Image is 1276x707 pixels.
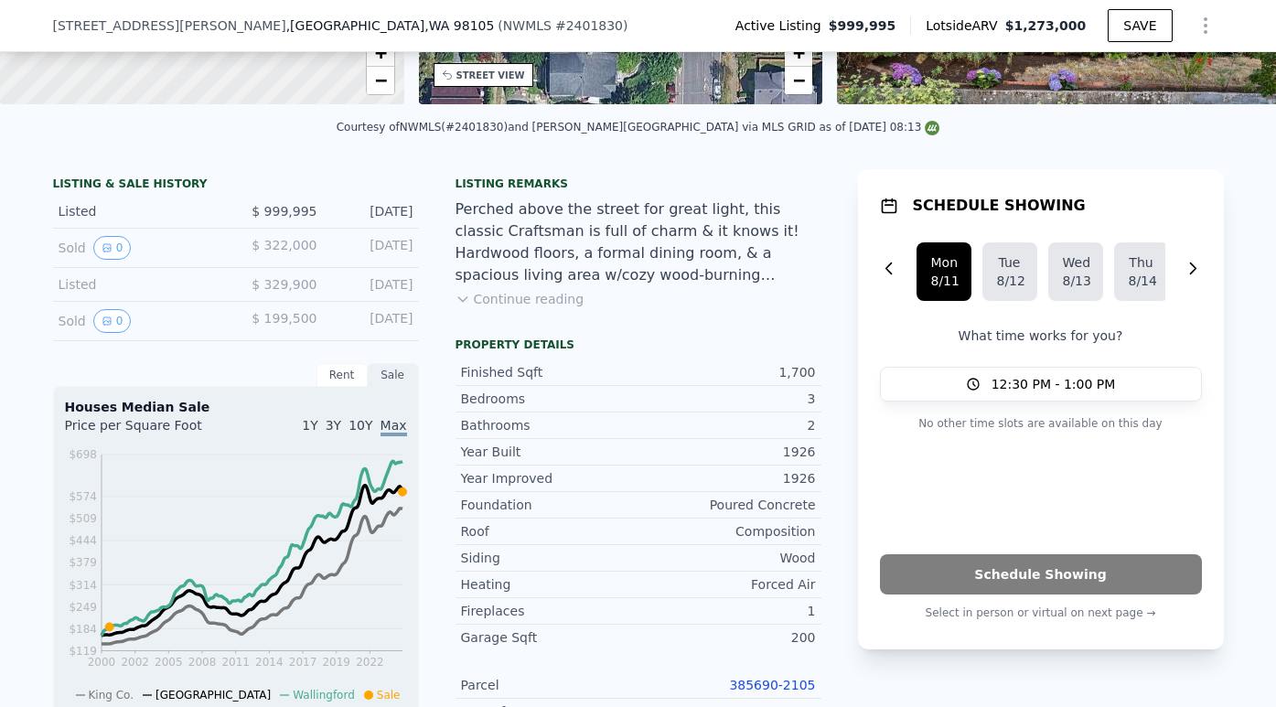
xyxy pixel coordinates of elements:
[293,689,355,702] span: Wallingford
[498,16,627,35] div: ( )
[188,656,216,669] tspan: 2008
[332,275,413,294] div: [DATE]
[638,390,816,408] div: 3
[785,67,812,94] a: Zoom out
[793,41,805,64] span: +
[69,601,97,614] tspan: $249
[377,689,401,702] span: Sale
[69,448,97,461] tspan: $698
[997,253,1023,272] div: Tue
[332,236,413,260] div: [DATE]
[638,602,816,620] div: 1
[1048,242,1103,301] button: Wed8/13
[69,623,97,636] tspan: $184
[456,290,584,308] button: Continue reading
[1108,9,1172,42] button: SAVE
[880,602,1202,624] p: Select in person or virtual on next page →
[93,309,132,333] button: View historical data
[931,253,957,272] div: Mon
[255,656,284,669] tspan: 2014
[87,656,115,669] tspan: 2000
[367,67,394,94] a: Zoom out
[503,18,552,33] span: NWMLS
[69,579,97,592] tspan: $314
[59,275,221,294] div: Listed
[356,656,384,669] tspan: 2022
[252,311,316,326] span: $ 199,500
[461,363,638,381] div: Finished Sqft
[221,656,250,669] tspan: 2011
[638,575,816,594] div: Forced Air
[461,602,638,620] div: Fireplaces
[880,554,1202,595] button: Schedule Showing
[1114,242,1169,301] button: Thu8/14
[456,69,525,82] div: STREET VIEW
[461,575,638,594] div: Heating
[982,242,1037,301] button: Tue8/12
[925,121,939,135] img: NWMLS Logo
[332,202,413,220] div: [DATE]
[638,363,816,381] div: 1,700
[326,418,341,433] span: 3Y
[1063,272,1088,290] div: 8/13
[638,628,816,647] div: 200
[155,656,183,669] tspan: 2005
[638,469,816,487] div: 1926
[337,121,940,134] div: Courtesy of NWMLS (#2401830) and [PERSON_NAME][GEOGRAPHIC_DATA] via MLS GRID as of [DATE] 08:13
[729,678,815,692] a: 385690-2105
[456,198,821,286] div: Perched above the street for great light, this classic Craftsman is full of charm & it knows it! ...
[368,363,419,387] div: Sale
[302,418,317,433] span: 1Y
[1129,253,1154,272] div: Thu
[461,628,638,647] div: Garage Sqft
[461,390,638,408] div: Bedrooms
[456,177,821,191] div: Listing remarks
[89,689,134,702] span: King Co.
[374,69,386,91] span: −
[381,418,407,436] span: Max
[555,18,623,33] span: # 2401830
[424,18,494,33] span: , WA 98105
[59,202,221,220] div: Listed
[69,534,97,547] tspan: $444
[880,412,1202,434] p: No other time slots are available on this day
[69,490,97,503] tspan: $574
[286,16,495,35] span: , [GEOGRAPHIC_DATA]
[316,363,368,387] div: Rent
[992,375,1116,393] span: 12:30 PM - 1:00 PM
[638,522,816,541] div: Composition
[461,496,638,514] div: Foundation
[917,242,971,301] button: Mon8/11
[638,443,816,461] div: 1926
[735,16,829,35] span: Active Listing
[638,496,816,514] div: Poured Concrete
[461,469,638,487] div: Year Improved
[880,327,1202,345] p: What time works for you?
[59,309,221,333] div: Sold
[69,512,97,525] tspan: $509
[461,416,638,434] div: Bathrooms
[367,39,394,67] a: Zoom in
[252,238,316,252] span: $ 322,000
[1005,18,1087,33] span: $1,273,000
[374,41,386,64] span: +
[252,277,316,292] span: $ 329,900
[880,367,1202,402] button: 12:30 PM - 1:00 PM
[65,398,407,416] div: Houses Median Sale
[53,177,419,195] div: LISTING & SALE HISTORY
[638,416,816,434] div: 2
[348,418,372,433] span: 10Y
[913,195,1086,217] h1: SCHEDULE SHOWING
[461,549,638,567] div: Siding
[59,236,221,260] div: Sold
[793,69,805,91] span: −
[1063,253,1088,272] div: Wed
[332,309,413,333] div: [DATE]
[93,236,132,260] button: View historical data
[53,16,286,35] span: [STREET_ADDRESS][PERSON_NAME]
[288,656,316,669] tspan: 2017
[638,549,816,567] div: Wood
[461,522,638,541] div: Roof
[785,39,812,67] a: Zoom in
[461,443,638,461] div: Year Built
